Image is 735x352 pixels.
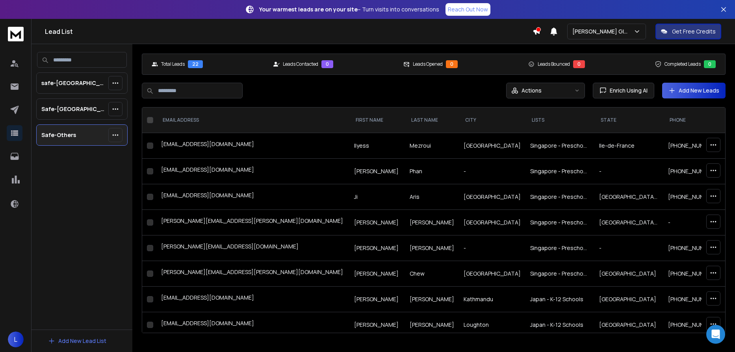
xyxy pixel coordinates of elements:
[161,243,345,254] div: [PERSON_NAME][EMAIL_ADDRESS][DOMAIN_NAME]
[525,133,594,159] td: Singapore - Preschools
[525,312,594,338] td: Japan - K-12 Schools
[594,312,663,338] td: [GEOGRAPHIC_DATA]
[405,235,459,261] td: [PERSON_NAME]
[459,261,525,287] td: [GEOGRAPHIC_DATA]
[161,61,185,67] p: Total Leads
[349,261,405,287] td: [PERSON_NAME]
[446,60,458,68] div: 0
[41,79,105,87] p: safe-[GEOGRAPHIC_DATA]
[349,107,405,133] th: FIRST NAME
[349,159,405,184] td: [PERSON_NAME]
[594,287,663,312] td: [GEOGRAPHIC_DATA]
[663,287,722,312] td: [PHONE_NUMBER]
[593,83,654,98] button: Enrich Using AI
[161,319,345,330] div: [EMAIL_ADDRESS][DOMAIN_NAME]
[594,184,663,210] td: [GEOGRAPHIC_DATA] of [GEOGRAPHIC_DATA]
[672,28,716,35] p: Get Free Credits
[161,191,345,202] div: [EMAIL_ADDRESS][DOMAIN_NAME]
[405,159,459,184] td: Phan
[459,235,525,261] td: -
[259,6,439,13] p: – Turn visits into conversations
[572,28,633,35] p: [PERSON_NAME] Global
[663,133,722,159] td: [PHONE_NUMBER]
[522,87,542,94] p: Actions
[594,107,663,133] th: state
[8,27,24,41] img: logo
[664,61,701,67] p: Completed Leads
[349,210,405,235] td: [PERSON_NAME]
[459,210,525,235] td: [GEOGRAPHIC_DATA]
[663,210,722,235] td: -
[525,210,594,235] td: Singapore - Preschools
[459,184,525,210] td: [GEOGRAPHIC_DATA]
[594,133,663,159] td: Ile-de-France
[45,27,533,36] h1: Lead List
[161,217,345,228] div: [PERSON_NAME][EMAIL_ADDRESS][PERSON_NAME][DOMAIN_NAME]
[161,268,345,279] div: [PERSON_NAME][EMAIL_ADDRESS][PERSON_NAME][DOMAIN_NAME]
[594,235,663,261] td: -
[663,261,722,287] td: [PHONE_NUMBER]
[459,159,525,184] td: -
[188,60,203,68] div: 22
[594,210,663,235] td: [GEOGRAPHIC_DATA] of [GEOGRAPHIC_DATA]
[41,105,105,113] p: Safe-[GEOGRAPHIC_DATA]
[349,184,405,210] td: Ji
[8,332,24,347] button: L
[594,261,663,287] td: [GEOGRAPHIC_DATA]
[259,6,358,13] strong: Your warmest leads are on your site
[573,60,585,68] div: 0
[607,87,648,94] span: Enrich Using AI
[448,6,488,13] p: Reach Out Now
[525,287,594,312] td: Japan - K-12 Schools
[655,24,721,39] button: Get Free Credits
[663,235,722,261] td: [PHONE_NUMBER]
[663,159,722,184] td: [PHONE_NUMBER]
[405,184,459,210] td: Aris
[525,184,594,210] td: Singapore - Preschools
[525,107,594,133] th: lists
[405,107,459,133] th: LAST NAME
[525,159,594,184] td: Singapore - Preschools
[594,159,663,184] td: -
[405,261,459,287] td: Chew
[445,3,490,16] a: Reach Out Now
[663,107,722,133] th: Phone
[349,312,405,338] td: [PERSON_NAME]
[538,61,570,67] p: Leads Bounced
[459,312,525,338] td: Loughton
[668,87,719,94] a: Add New Leads
[41,131,76,139] p: Safe-Others
[405,287,459,312] td: [PERSON_NAME]
[349,235,405,261] td: [PERSON_NAME]
[459,133,525,159] td: [GEOGRAPHIC_DATA]
[704,60,716,68] div: 0
[706,325,725,344] div: Open Intercom Messenger
[283,61,318,67] p: Leads Contacted
[161,294,345,305] div: [EMAIL_ADDRESS][DOMAIN_NAME]
[161,166,345,177] div: [EMAIL_ADDRESS][DOMAIN_NAME]
[405,133,459,159] td: Mezroui
[525,261,594,287] td: Singapore - Preschools
[663,184,722,210] td: [PHONE_NUMBER]
[349,287,405,312] td: [PERSON_NAME]
[321,60,333,68] div: 0
[662,83,726,98] button: Add New Leads
[349,133,405,159] td: Ilyess
[663,312,722,338] td: [PHONE_NUMBER]
[405,210,459,235] td: [PERSON_NAME]
[405,312,459,338] td: [PERSON_NAME]
[459,107,525,133] th: city
[161,140,345,151] div: [EMAIL_ADDRESS][DOMAIN_NAME]
[42,333,113,349] button: Add New Lead List
[156,107,349,133] th: EMAIL ADDRESS
[525,235,594,261] td: Singapore - Preschools
[413,61,443,67] p: Leads Opened
[459,287,525,312] td: Kathmandu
